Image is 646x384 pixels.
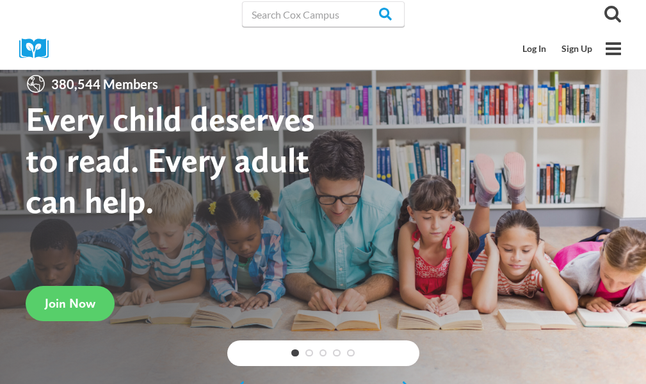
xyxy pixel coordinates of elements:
a: 1 [291,349,299,357]
nav: Secondary Mobile Navigation [515,37,600,61]
strong: Every child deserves to read. Every adult can help. [26,98,315,221]
span: 380,544 Members [46,74,163,94]
a: 3 [319,349,327,357]
input: Search Cox Campus [242,1,405,27]
a: Join Now [26,286,115,321]
a: 5 [347,349,355,357]
a: Sign Up [554,37,600,61]
a: 2 [305,349,313,357]
a: Log In [515,37,554,61]
img: Cox Campus [19,38,58,58]
a: 4 [333,349,341,357]
button: Open menu [600,35,627,62]
span: Join Now [45,296,95,311]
